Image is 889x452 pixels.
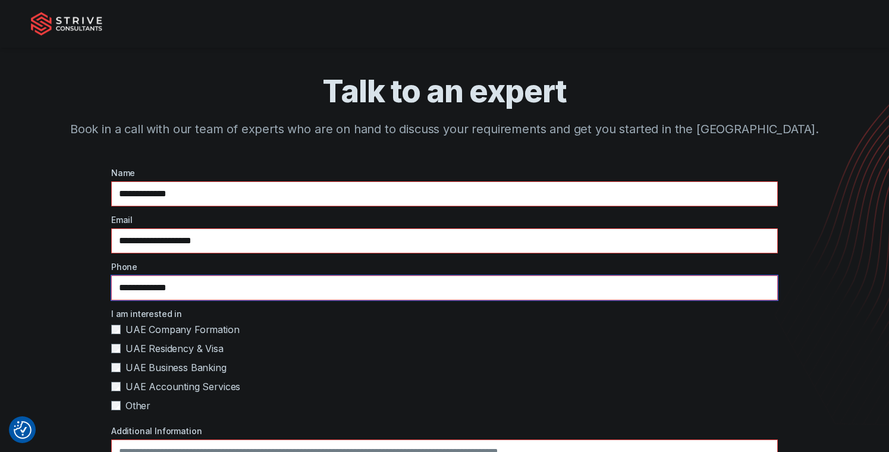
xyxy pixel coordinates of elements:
span: UAE Business Banking [125,360,227,375]
p: Book in a call with our team of experts who are on hand to discuss your requirements and get you ... [64,120,825,138]
label: I am interested in [111,307,778,320]
label: Phone [111,260,778,273]
input: UAE Company Formation [111,325,121,334]
label: Additional Information [111,425,778,437]
img: Strive Consultants [31,12,102,36]
h1: Talk to an expert [64,72,825,111]
input: UAE Accounting Services [111,382,121,391]
span: UAE Residency & Visa [125,341,224,356]
label: Name [111,167,778,179]
input: UAE Business Banking [111,363,121,372]
input: UAE Residency & Visa [111,344,121,353]
span: Other [125,398,150,413]
label: Email [111,214,778,226]
img: Revisit consent button [14,421,32,439]
span: UAE Company Formation [125,322,240,337]
span: UAE Accounting Services [125,379,240,394]
button: Consent Preferences [14,421,32,439]
input: Other [111,401,121,410]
